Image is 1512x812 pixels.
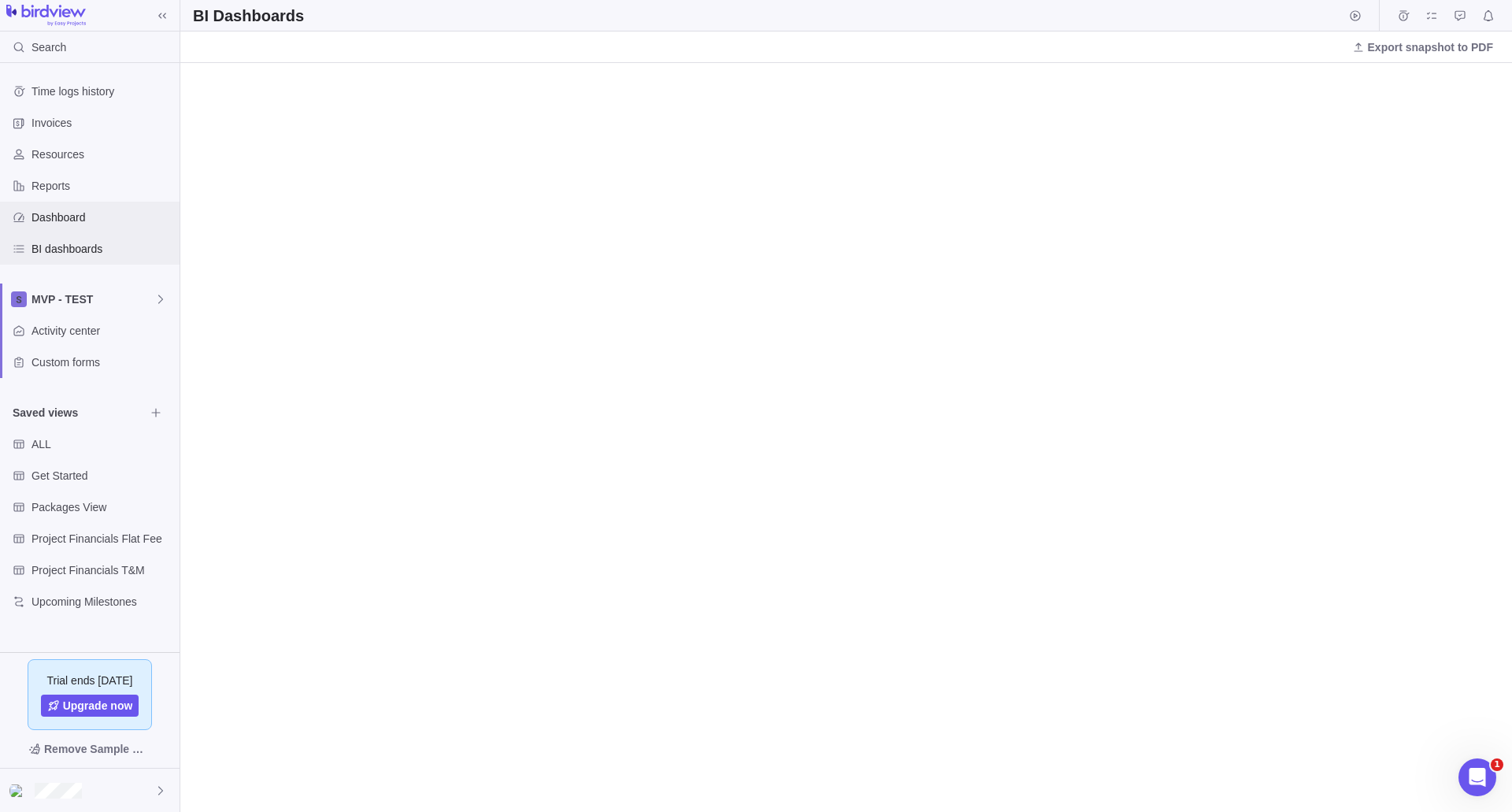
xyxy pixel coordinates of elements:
[1392,5,1414,27] span: Time logs
[31,291,154,307] span: MVP - TEST
[1477,5,1499,27] span: Notifications
[13,405,145,421] span: Saved views
[1449,5,1471,27] span: Approval requests
[31,39,66,55] span: Search
[31,531,173,547] span: Project Financials Flat Fee
[31,499,173,515] span: Packages View
[1477,12,1499,24] a: Notifications
[1368,39,1493,55] span: Export snapshot to PDF
[31,241,173,257] span: BI dashboards
[31,436,173,452] span: ALL
[193,5,304,27] h2: BI Dashboards
[47,673,133,688] span: Trial ends [DATE]
[6,5,86,27] img: logo
[9,784,28,797] img: Show
[44,740,151,758] span: Remove Sample Data
[1421,12,1443,24] a: My assignments
[1491,758,1503,771] span: 1
[1458,758,1496,796] iframe: Intercom live chat
[63,698,133,714] span: Upgrade now
[31,323,173,339] span: Activity center
[31,468,173,484] span: Get Started
[31,562,173,578] span: Project Financials T&M
[31,83,173,99] span: Time logs history
[9,781,28,800] div: Olivia Lee
[1421,5,1443,27] span: My assignments
[31,209,173,225] span: Dashboard
[1346,36,1499,58] span: Export snapshot to PDF
[41,695,139,717] a: Upgrade now
[31,354,173,370] span: Custom forms
[1344,5,1366,27] span: Start timer
[145,402,167,424] span: Browse views
[31,594,173,610] span: Upcoming Milestones
[31,146,173,162] span: Resources
[1449,12,1471,24] a: Approval requests
[13,736,167,762] span: Remove Sample Data
[1392,12,1414,24] a: Time logs
[31,115,173,131] span: Invoices
[31,178,173,194] span: Reports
